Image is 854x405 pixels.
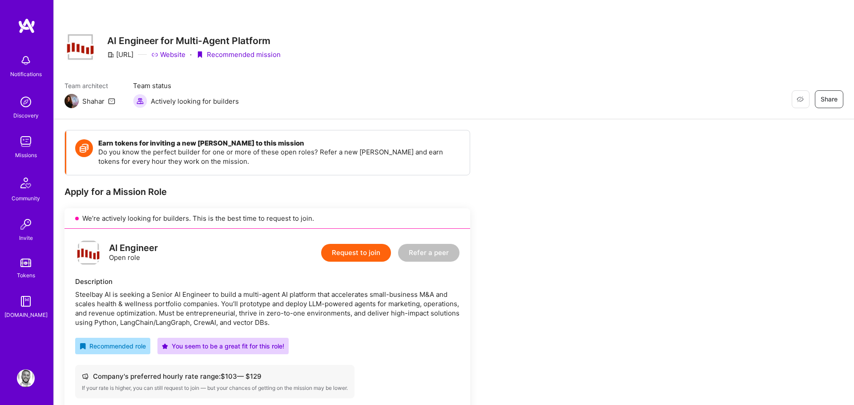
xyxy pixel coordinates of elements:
i: icon EyeClosed [797,96,804,103]
div: Description [75,277,459,286]
div: AI Engineer [109,243,158,253]
a: Website [151,50,185,59]
div: We’re actively looking for builders. This is the best time to request to join. [64,208,470,229]
div: Steelbay AI is seeking a Senior AI Engineer to build a multi-agent AI platform that accelerates s... [75,290,459,327]
img: Actively looking for builders [133,94,147,108]
img: logo [75,239,102,266]
div: Recommended mission [196,50,281,59]
img: guide book [17,292,35,310]
span: Share [821,95,838,104]
a: User Avatar [15,369,37,387]
div: Shahar [82,97,105,106]
img: Token icon [75,139,93,157]
div: · [190,50,192,59]
img: discovery [17,93,35,111]
div: Tokens [17,271,35,280]
div: [URL] [107,50,133,59]
img: Company Logo [64,33,97,61]
img: Community [15,172,36,194]
div: Company's preferred hourly rate range: $ 103 — $ 129 [82,372,348,381]
div: [DOMAIN_NAME] [4,310,48,320]
div: Notifications [10,69,42,79]
span: Team architect [64,81,115,90]
div: Missions [15,150,37,160]
i: icon CompanyGray [107,51,114,58]
div: Invite [19,233,33,243]
button: Refer a peer [398,244,459,262]
div: Recommended role [80,341,146,351]
i: icon PurpleStar [162,343,168,349]
img: Invite [17,215,35,233]
span: Actively looking for builders [151,97,239,106]
img: teamwork [17,133,35,150]
i: icon PurpleRibbon [196,51,203,58]
span: Team status [133,81,239,90]
div: Apply for a Mission Role [64,186,470,198]
img: Team Architect [64,94,79,108]
div: Community [12,194,40,203]
h4: Earn tokens for inviting a new [PERSON_NAME] to this mission [98,139,461,147]
div: Open role [109,243,158,262]
h3: AI Engineer for Multi-Agent Platform [107,35,281,46]
img: tokens [20,259,31,267]
button: Request to join [321,244,391,262]
div: Discovery [13,111,39,120]
i: icon RecommendedBadge [80,343,86,349]
p: Do you know the perfect builder for one or more of these open roles? Refer a new [PERSON_NAME] an... [98,147,461,166]
button: Share [815,90,843,108]
div: If your rate is higher, you can still request to join — but your chances of getting on the missio... [82,385,348,392]
img: logo [18,18,36,34]
img: User Avatar [17,369,35,387]
i: icon Mail [108,97,115,105]
div: You seem to be a great fit for this role! [162,341,284,351]
img: bell [17,52,35,69]
i: icon Cash [82,373,89,380]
